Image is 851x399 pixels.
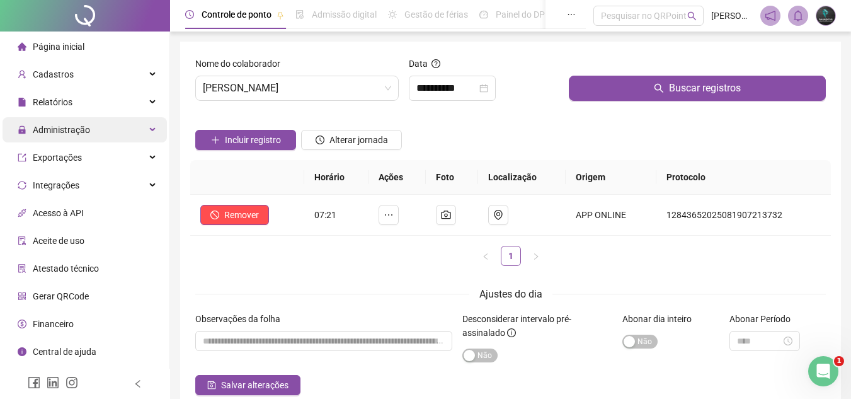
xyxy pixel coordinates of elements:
span: Controle de ponto [202,9,271,20]
li: 1 [501,246,521,266]
span: Atestado técnico [33,263,99,274]
span: Remover [224,208,259,222]
span: 1 [834,356,844,366]
span: plus [211,136,220,144]
span: left [482,253,489,260]
span: 07:21 [314,210,336,220]
span: dashboard [479,10,488,19]
span: solution [18,264,26,273]
span: Financeiro [33,319,74,329]
th: Protocolo [656,160,831,195]
span: Incluir registro [225,133,281,147]
span: file-done [295,10,304,19]
span: clock-circle [185,10,194,19]
span: [PERSON_NAME] [711,9,753,23]
span: info-circle [18,347,26,356]
span: Painel do DP [496,9,545,20]
a: 1 [501,246,520,265]
li: Página anterior [476,246,496,266]
span: save [207,381,216,390]
span: linkedin [47,376,59,389]
span: pushpin [277,11,284,19]
span: left [134,379,142,388]
span: Salvar alterações [221,378,288,392]
span: right [532,253,540,260]
span: export [18,153,26,162]
a: Alterar jornada [301,136,402,146]
span: sun [388,10,397,19]
img: 35618 [816,6,835,25]
th: Horário [304,160,369,195]
span: info-circle [507,328,516,337]
span: file [18,98,26,107]
iframe: Intercom live chat [808,356,838,386]
span: Data [409,59,428,69]
label: Nome do colaborador [195,57,288,71]
span: facebook [28,376,40,389]
span: Central de ajuda [33,347,96,357]
span: stop [210,211,219,219]
button: right [526,246,546,266]
span: instagram [66,376,78,389]
span: sync [18,181,26,190]
span: Página inicial [33,42,84,52]
span: search [654,83,664,93]
span: Gestão de férias [404,9,468,20]
span: dollar [18,320,26,328]
button: Alterar jornada [301,130,402,150]
span: ÉDIO NAZÁRIO [203,76,391,100]
span: question-circle [431,59,440,68]
button: left [476,246,496,266]
span: environment [493,210,503,220]
th: Localização [478,160,566,195]
span: Ajustes do dia [479,288,542,300]
span: Buscar registros [669,81,741,96]
span: home [18,42,26,51]
span: Aceite de uso [33,236,84,246]
button: Incluir registro [195,130,296,150]
li: Próxima página [526,246,546,266]
button: Salvar alterações [195,375,300,395]
span: notification [765,10,776,21]
span: Desconsiderar intervalo pré-assinalado [462,314,571,338]
span: ellipsis [567,10,576,19]
label: Abonar dia inteiro [622,312,700,326]
span: Relatórios [33,97,72,107]
span: camera [441,210,451,220]
span: Acesso à API [33,208,84,218]
span: lock [18,125,26,134]
span: Cadastros [33,69,74,79]
td: 12843652025081907213732 [656,195,831,236]
span: Administração [33,125,90,135]
label: Abonar Período [729,312,799,326]
span: Exportações [33,153,82,163]
span: clock-circle [316,136,324,144]
button: Buscar registros [569,76,826,101]
span: Integrações [33,180,79,190]
span: bell [792,10,804,21]
td: APP ONLINE [566,195,656,236]
span: search [687,11,697,21]
span: api [18,209,26,217]
th: Foto [426,160,477,195]
span: user-add [18,70,26,79]
th: Origem [566,160,656,195]
span: Alterar jornada [329,133,388,147]
label: Observações da folha [195,312,288,326]
span: qrcode [18,292,26,301]
span: Admissão digital [312,9,377,20]
span: ellipsis [384,210,394,220]
span: audit [18,236,26,245]
span: Gerar QRCode [33,291,89,301]
th: Ações [368,160,426,195]
button: Remover [200,205,269,225]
